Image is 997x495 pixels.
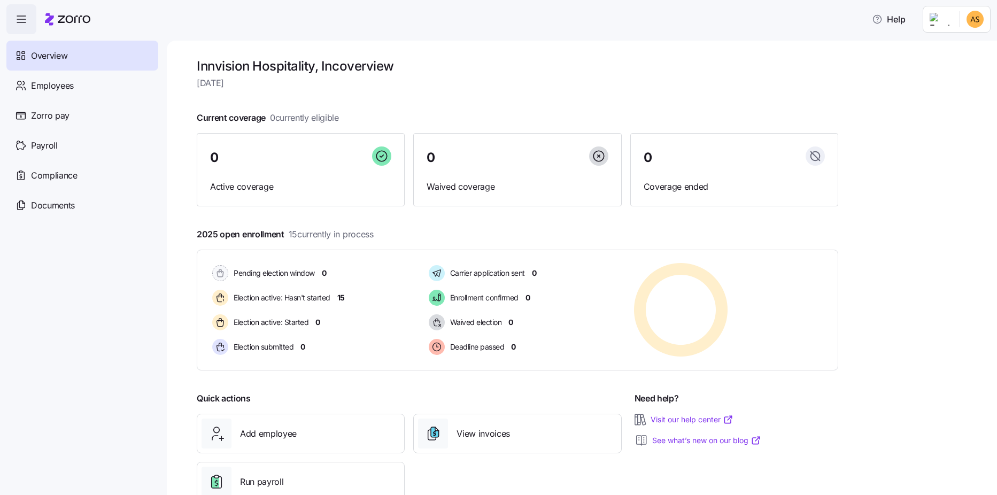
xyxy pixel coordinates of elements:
[31,139,58,152] span: Payroll
[230,292,330,303] span: Election active: Hasn't started
[525,292,530,303] span: 0
[31,79,74,92] span: Employees
[31,49,67,63] span: Overview
[31,169,78,182] span: Compliance
[197,228,374,241] span: 2025 open enrollment
[31,199,75,212] span: Documents
[427,151,435,164] span: 0
[447,292,519,303] span: Enrollment confirmed
[210,151,219,164] span: 0
[6,100,158,130] a: Zorro pay
[863,9,914,30] button: Help
[197,392,251,405] span: Quick actions
[511,342,516,352] span: 0
[270,111,339,125] span: 0 currently eligible
[240,427,297,440] span: Add employee
[210,180,391,194] span: Active coverage
[872,13,906,26] span: Help
[532,268,537,279] span: 0
[930,13,951,26] img: Employer logo
[447,268,525,279] span: Carrier application sent
[644,151,652,164] span: 0
[6,160,158,190] a: Compliance
[635,392,679,405] span: Need help?
[289,228,374,241] span: 15 currently in process
[230,268,315,279] span: Pending election window
[6,130,158,160] a: Payroll
[447,342,505,352] span: Deadline passed
[427,180,608,194] span: Waived coverage
[230,342,293,352] span: Election submitted
[644,180,825,194] span: Coverage ended
[240,475,283,489] span: Run payroll
[447,317,502,328] span: Waived election
[230,317,308,328] span: Election active: Started
[322,268,327,279] span: 0
[508,317,513,328] span: 0
[652,435,761,446] a: See what’s new on our blog
[315,317,320,328] span: 0
[300,342,305,352] span: 0
[6,41,158,71] a: Overview
[6,190,158,220] a: Documents
[337,292,345,303] span: 15
[967,11,984,28] img: 25966653fc60c1c706604e5d62ac2791
[197,76,838,90] span: [DATE]
[197,58,838,74] h1: Innvision Hospitality, Inc overview
[651,414,733,425] a: Visit our help center
[197,111,339,125] span: Current coverage
[6,71,158,100] a: Employees
[457,427,510,440] span: View invoices
[31,109,69,122] span: Zorro pay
